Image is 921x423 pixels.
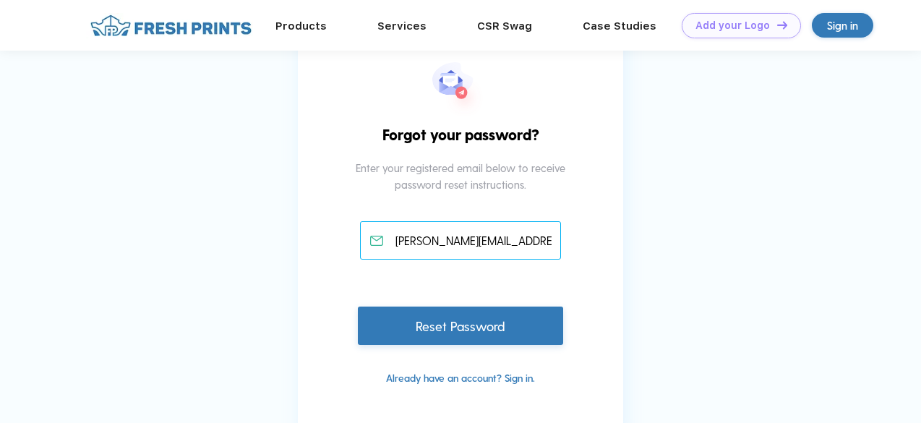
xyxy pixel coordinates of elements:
[477,20,532,33] a: CSR Swag
[86,13,256,38] img: fo%20logo%202.webp
[695,20,770,32] div: Add your Logo
[827,17,858,34] div: Sign in
[347,160,575,221] div: Enter your registered email below to receive password reset instructions.
[432,62,489,123] img: forgot_pwd.svg
[386,372,535,384] a: Already have an account? Sign in.
[812,13,873,38] a: Sign in
[275,20,327,33] a: Products
[370,236,383,246] img: email_active.svg
[777,21,787,29] img: DT
[363,123,558,161] div: Forgot your password?
[377,20,427,33] a: Services
[360,221,562,260] input: Email address
[358,307,563,345] div: Reset Password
